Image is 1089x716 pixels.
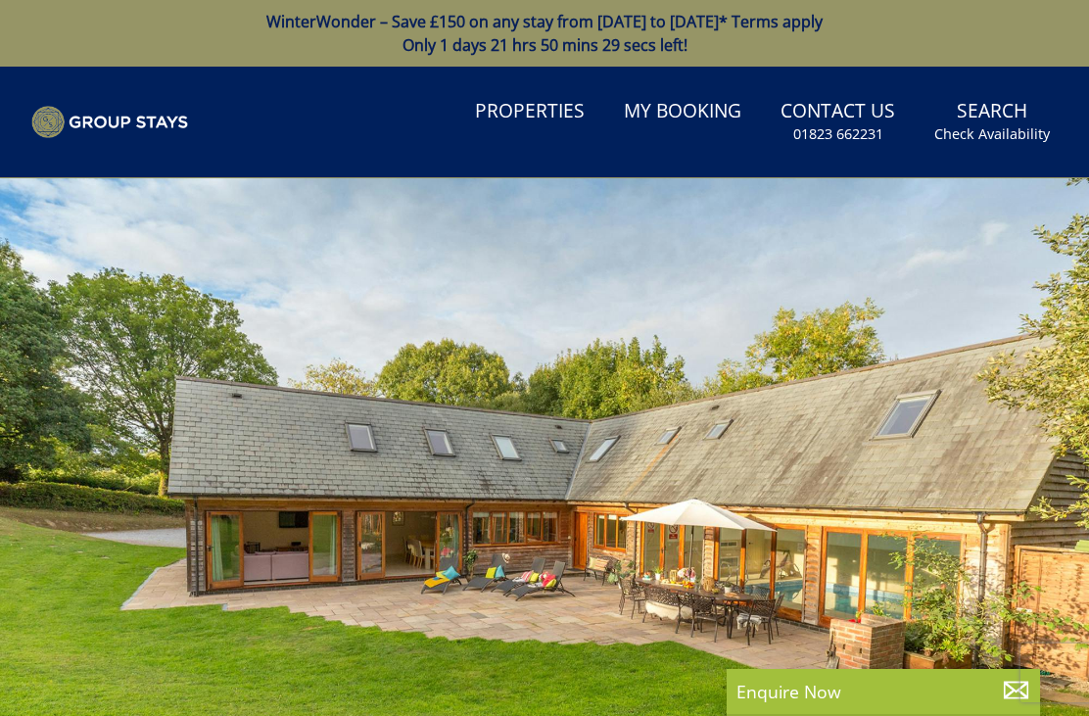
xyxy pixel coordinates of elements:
[926,90,1058,154] a: SearchCheck Availability
[31,106,188,139] img: Group Stays
[616,90,749,134] a: My Booking
[467,90,592,134] a: Properties
[934,124,1050,144] small: Check Availability
[736,679,1030,704] p: Enquire Now
[793,124,883,144] small: 01823 662231
[773,90,903,154] a: Contact Us01823 662231
[402,34,687,56] span: Only 1 days 21 hrs 50 mins 29 secs left!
